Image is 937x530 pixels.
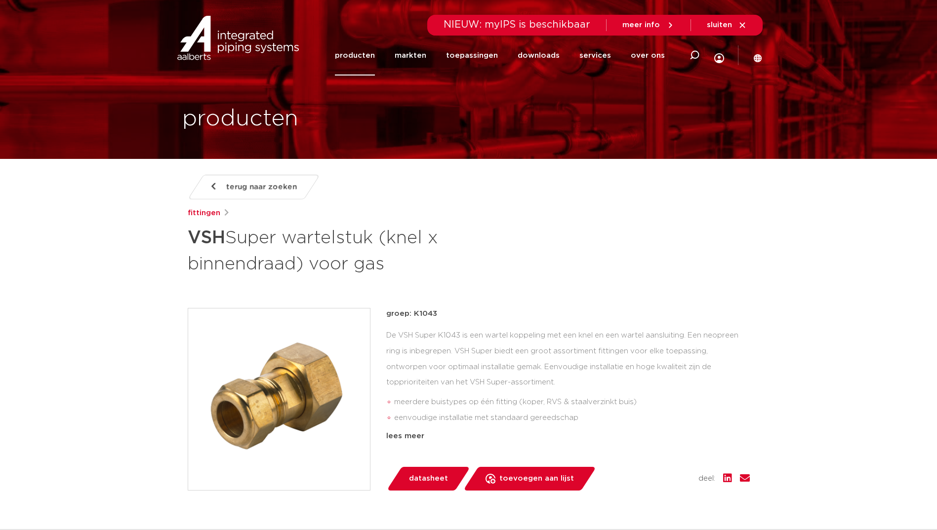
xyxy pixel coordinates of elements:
[386,308,750,320] p: groep: K1043
[579,36,611,76] a: services
[707,21,747,30] a: sluiten
[409,471,448,487] span: datasheet
[444,20,590,30] span: NIEUW: myIPS is beschikbaar
[386,430,750,442] div: lees meer
[518,36,560,76] a: downloads
[226,179,297,195] span: terug naar zoeken
[446,36,498,76] a: toepassingen
[631,36,665,76] a: over ons
[182,103,298,135] h1: producten
[394,426,750,442] li: snelle verbindingstechnologie waarbij her-montage mogelijk is
[335,36,665,76] nav: Menu
[499,471,574,487] span: toevoegen aan lijst
[394,410,750,426] li: eenvoudige installatie met standaard gereedschap
[622,21,675,30] a: meer info
[386,328,750,426] div: De VSH Super K1043 is een wartel koppeling met een knel en een wartel aansluiting. Een neopreen r...
[188,207,220,219] a: fittingen
[394,394,750,410] li: meerdere buistypes op één fitting (koper, RVS & staalverzinkt buis)
[698,473,715,485] span: deel:
[188,308,370,490] img: Product Image for VSH Super wartelstuk (knel x binnendraad) voor gas
[386,467,470,491] a: datasheet
[707,21,732,29] span: sluiten
[187,175,320,199] a: terug naar zoeken
[395,36,426,76] a: markten
[188,229,225,247] strong: VSH
[622,21,660,29] span: meer info
[335,36,375,76] a: producten
[188,223,559,276] h1: Super wartelstuk (knel x binnendraad) voor gas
